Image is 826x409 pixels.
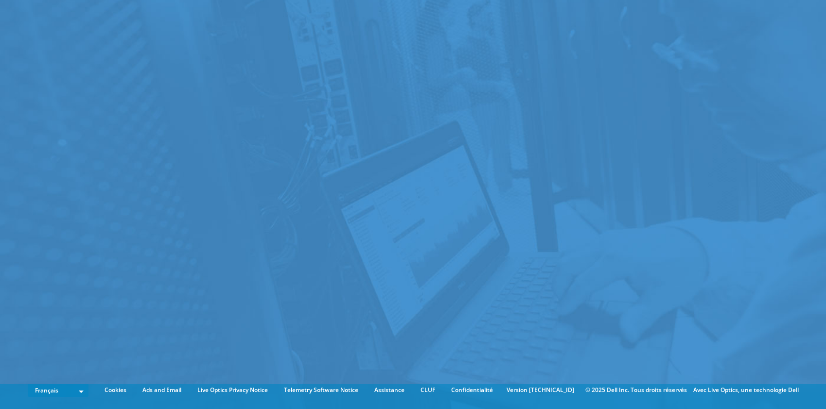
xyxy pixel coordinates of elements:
li: Avec Live Optics, une technologie Dell [693,385,799,395]
a: Confidentialité [444,385,500,395]
a: Telemetry Software Notice [277,385,366,395]
li: Version [TECHNICAL_ID] [502,385,579,395]
a: Ads and Email [135,385,189,395]
a: Cookies [97,385,134,395]
a: CLUF [413,385,442,395]
a: Assistance [367,385,412,395]
a: Live Optics Privacy Notice [190,385,275,395]
li: © 2025 Dell Inc. Tous droits réservés [580,385,692,395]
